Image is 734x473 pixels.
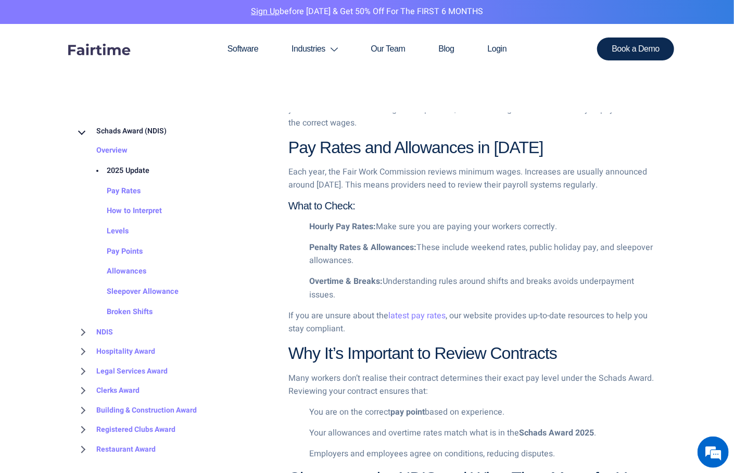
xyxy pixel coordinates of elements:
a: Sleepover Allowance [86,282,179,302]
p: If you are unsure about the , our website provides up-to-date resources to help you stay compliant. [288,310,659,337]
strong: pay point [390,406,425,419]
a: Broken Shifts [86,302,153,322]
a: Blog [422,24,471,74]
a: latest pay rates [388,310,446,322]
p: Many workers don’t realise their contract determines their exact pay level under the Schads Award... [288,372,659,399]
div: BROWSE TOPICS [75,99,273,458]
a: Restaurant Award [75,439,156,459]
a: Book a Demo [597,38,674,60]
strong: Schads Award 2025 [519,427,594,440]
p: Make sure you are paying your workers correctly. [309,221,659,234]
a: Our Team [354,24,422,74]
a: Registered Clubs Award [75,419,175,439]
h3: Pay Rates and Allowances in [DATE] [288,138,659,157]
p: Employers and employees agree on conditions, reducing disputes. [309,448,659,462]
a: Allowances [86,262,146,282]
a: Sign Up [251,5,280,18]
a: Hospitality Award [75,341,155,361]
a: Overview [75,141,128,161]
a: Industries [275,24,354,74]
strong: Hourly Pay Rates: [309,221,376,233]
a: NDIS [75,322,113,342]
div: Minimize live chat window [171,5,196,30]
div: Chat with us now [54,58,175,72]
a: Pay Rates [86,181,141,201]
p: You are on the correct based on experience. [309,406,659,420]
h3: Why It’s Important to Review Contracts [288,344,659,364]
strong: Penalty Rates & Allowances: [309,242,416,254]
strong: Overtime & Breaks: [309,276,383,288]
textarea: Type your message and hit 'Enter' [5,284,198,321]
a: Pay Points [86,241,143,262]
p: Understanding rules around shifts and breaks avoids underpayment issues. [309,276,659,302]
p: before [DATE] & Get 50% Off for the FIRST 6 MONTHS [8,5,726,19]
span: Book a Demo [612,45,660,53]
a: Login [471,24,524,74]
p: Each year, the Fair Work Commission reviews minimum wages. Increases are usually announced around... [288,166,659,192]
a: Building & Construction Award [75,400,197,420]
a: Legal Services Award [75,361,168,381]
a: How to Interpret [86,201,162,221]
a: Levels [86,221,129,241]
p: These include weekend rates, public holiday pay, and sleepover allowances. [309,242,659,268]
a: Software [211,24,275,74]
a: 2025 Update [86,160,149,181]
a: Clerks Award [75,380,140,400]
nav: BROWSE TOPICS [75,121,273,458]
p: Your allowances and overtime rates match what is in the . [309,427,659,441]
span: We're online! [60,131,144,236]
a: Schads Award (NDIS) [75,121,167,141]
h4: What to Check: [288,200,659,213]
